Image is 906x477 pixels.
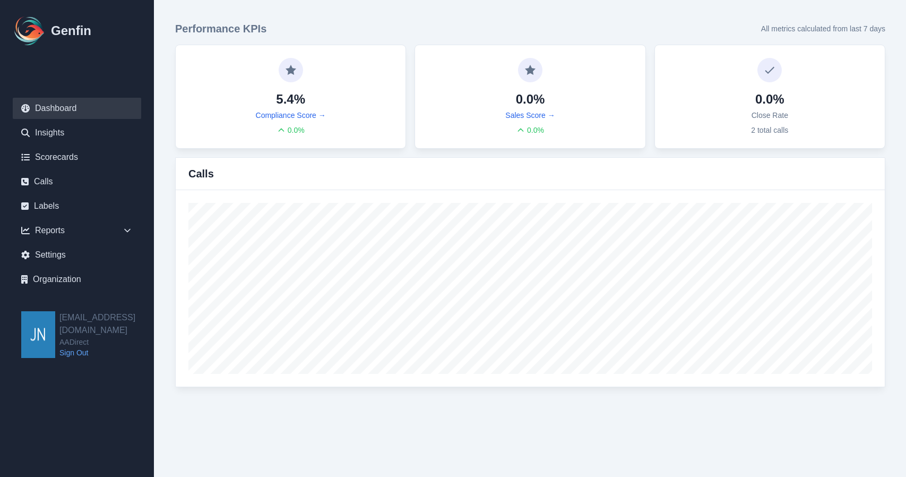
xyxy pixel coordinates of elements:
a: Dashboard [13,98,141,119]
h4: 0.0% [755,91,784,108]
a: Calls [13,171,141,192]
a: Labels [13,195,141,217]
img: Logo [13,14,47,48]
a: Scorecards [13,147,141,168]
a: Organization [13,269,141,290]
div: Reports [13,220,141,241]
p: Close Rate [752,110,788,121]
a: Sales Score → [505,110,555,121]
div: 0.0 % [516,125,544,135]
h3: Calls [188,166,214,181]
h3: Performance KPIs [175,21,266,36]
p: 2 total calls [751,125,788,135]
a: Insights [13,122,141,143]
a: Sign Out [59,347,154,358]
p: All metrics calculated from last 7 days [761,23,885,34]
h4: 0.0% [516,91,545,108]
a: Settings [13,244,141,266]
h4: 5.4% [276,91,305,108]
div: 0.0 % [277,125,305,135]
h1: Genfin [51,22,91,39]
img: jnewbrough@aadirect.com [21,311,55,358]
span: AADirect [59,337,154,347]
h2: [EMAIL_ADDRESS][DOMAIN_NAME] [59,311,154,337]
a: Compliance Score → [256,110,326,121]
